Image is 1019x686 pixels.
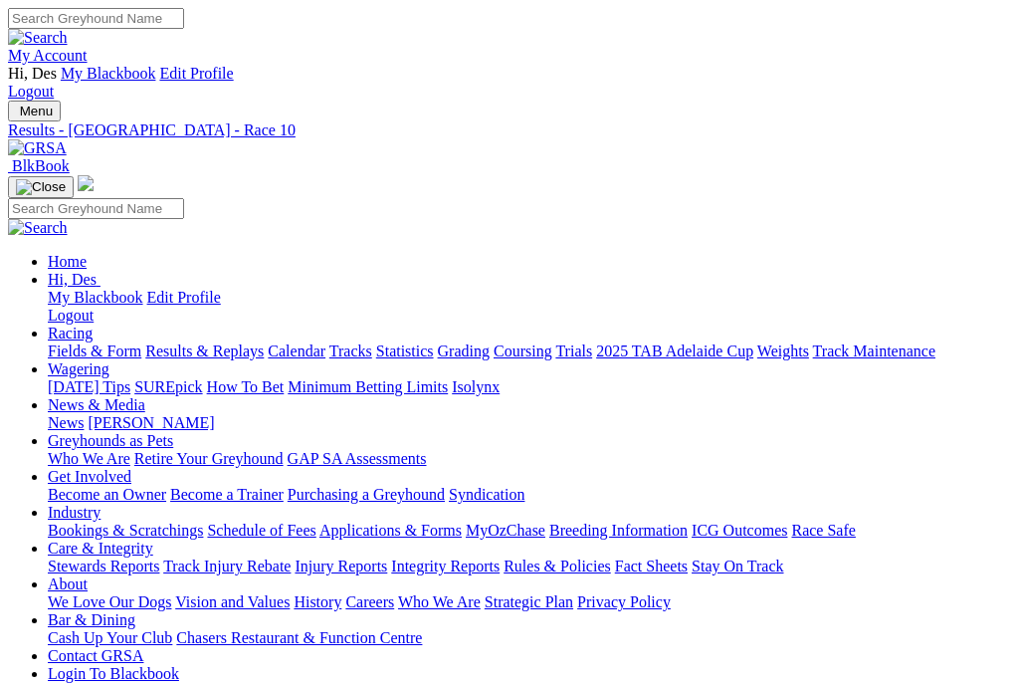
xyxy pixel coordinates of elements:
a: Fields & Form [48,343,141,359]
a: SUREpick [134,378,202,395]
a: We Love Our Dogs [48,593,171,610]
a: Login To Blackbook [48,665,179,682]
a: Logout [8,83,54,100]
a: Isolynx [452,378,500,395]
a: GAP SA Assessments [288,450,427,467]
img: GRSA [8,139,67,157]
div: Hi, Des [48,289,1011,325]
a: Applications & Forms [319,522,462,539]
a: Industry [48,504,101,521]
a: Stay On Track [692,558,783,574]
a: Calendar [268,343,325,359]
a: Edit Profile [147,289,221,306]
div: Get Involved [48,486,1011,504]
a: Fact Sheets [615,558,688,574]
a: My Account [8,47,88,64]
img: Search [8,219,68,237]
div: My Account [8,65,1011,101]
input: Search [8,198,184,219]
a: Get Involved [48,468,131,485]
a: 2025 TAB Adelaide Cup [596,343,753,359]
img: Search [8,29,68,47]
a: Statistics [376,343,434,359]
div: About [48,593,1011,611]
a: Racing [48,325,93,342]
a: Hi, Des [48,271,101,288]
span: Hi, Des [8,65,57,82]
a: Injury Reports [295,558,387,574]
a: [PERSON_NAME] [88,414,214,431]
a: Strategic Plan [485,593,573,610]
a: Become a Trainer [170,486,284,503]
img: Close [16,179,66,195]
input: Search [8,8,184,29]
a: Privacy Policy [577,593,671,610]
a: About [48,575,88,592]
div: Industry [48,522,1011,540]
a: Integrity Reports [391,558,500,574]
a: Logout [48,307,94,324]
a: Tracks [329,343,372,359]
span: Hi, Des [48,271,97,288]
a: [DATE] Tips [48,378,130,395]
a: Who We Are [48,450,130,467]
div: Wagering [48,378,1011,396]
a: Bar & Dining [48,611,135,628]
a: Who We Are [398,593,481,610]
a: Retire Your Greyhound [134,450,284,467]
a: My Blackbook [61,65,156,82]
a: Weights [757,343,809,359]
img: logo-grsa-white.png [78,175,94,191]
button: Toggle navigation [8,176,74,198]
div: Bar & Dining [48,629,1011,647]
a: Syndication [449,486,524,503]
span: Menu [20,104,53,118]
a: Purchasing a Greyhound [288,486,445,503]
a: My Blackbook [48,289,143,306]
a: Wagering [48,360,109,377]
button: Toggle navigation [8,101,61,121]
a: Grading [438,343,490,359]
a: MyOzChase [466,522,545,539]
a: Track Maintenance [813,343,935,359]
a: How To Bet [207,378,285,395]
a: Results & Replays [145,343,264,359]
a: Greyhounds as Pets [48,432,173,449]
a: Track Injury Rebate [163,558,291,574]
a: News [48,414,84,431]
a: Schedule of Fees [207,522,315,539]
a: Become an Owner [48,486,166,503]
a: Care & Integrity [48,540,153,557]
div: Care & Integrity [48,558,1011,575]
a: Chasers Restaurant & Function Centre [176,629,422,646]
a: Stewards Reports [48,558,159,574]
a: Coursing [494,343,552,359]
a: Results - [GEOGRAPHIC_DATA] - Race 10 [8,121,1011,139]
a: Vision and Values [175,593,290,610]
div: News & Media [48,414,1011,432]
a: Rules & Policies [504,558,611,574]
a: Breeding Information [549,522,688,539]
a: Contact GRSA [48,647,143,664]
a: Bookings & Scratchings [48,522,203,539]
div: Greyhounds as Pets [48,450,1011,468]
a: History [294,593,341,610]
a: News & Media [48,396,145,413]
a: Home [48,253,87,270]
span: BlkBook [12,157,70,174]
a: Edit Profile [159,65,233,82]
a: ICG Outcomes [692,522,787,539]
a: BlkBook [8,157,70,174]
div: Racing [48,343,1011,360]
a: Race Safe [791,522,855,539]
a: Cash Up Your Club [48,629,172,646]
a: Trials [555,343,592,359]
a: Careers [345,593,394,610]
a: Minimum Betting Limits [288,378,448,395]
